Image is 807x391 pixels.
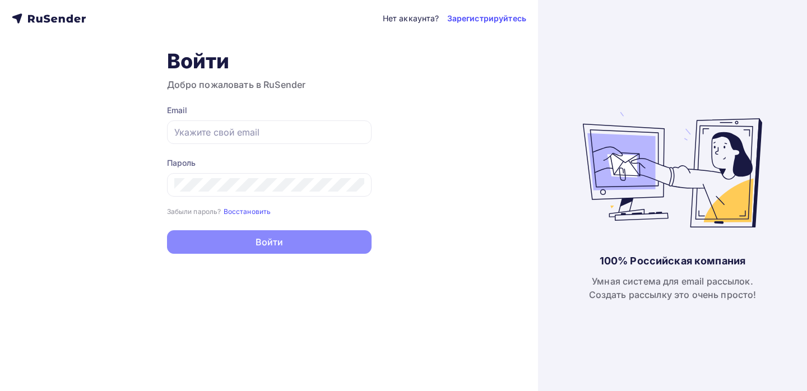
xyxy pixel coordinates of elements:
a: Зарегистрируйтесь [447,13,526,24]
div: Умная система для email рассылок. Создать рассылку это очень просто! [589,274,757,301]
small: Забыли пароль? [167,207,221,216]
h3: Добро пожаловать в RuSender [167,78,372,91]
button: Войти [167,230,372,254]
div: Нет аккаунта? [383,13,439,24]
small: Восстановить [224,207,271,216]
div: Пароль [167,157,372,169]
h1: Войти [167,49,372,73]
a: Восстановить [224,206,271,216]
input: Укажите свой email [174,125,364,139]
div: 100% Российская компания [600,254,745,268]
div: Email [167,105,372,116]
